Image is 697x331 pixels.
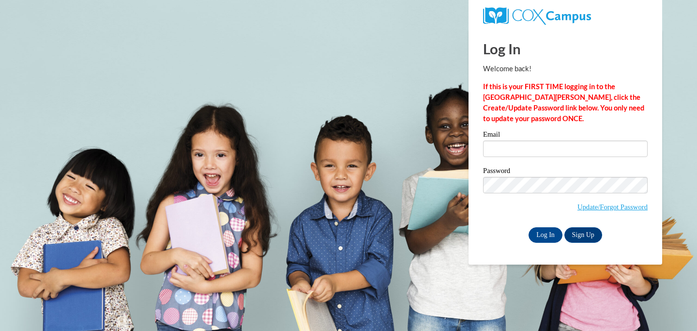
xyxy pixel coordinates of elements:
h1: Log In [483,39,648,59]
a: Update/Forgot Password [577,203,648,211]
a: Sign Up [564,227,602,243]
input: Log In [529,227,562,243]
a: COX Campus [483,11,591,19]
label: Password [483,167,648,177]
strong: If this is your FIRST TIME logging in to the [GEOGRAPHIC_DATA][PERSON_NAME], click the Create/Upd... [483,82,644,123]
img: COX Campus [483,7,591,25]
p: Welcome back! [483,63,648,74]
label: Email [483,131,648,141]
